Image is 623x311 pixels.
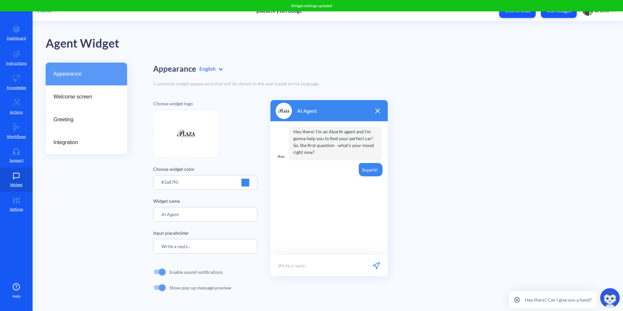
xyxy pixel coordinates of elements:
[46,85,127,108] a: Welcome screen
[173,121,199,147] img: file
[53,93,114,101] span: Welcome screen
[153,100,257,107] p: Choose widget logo
[53,116,114,124] span: Greeting
[10,206,23,212] p: Settings
[46,108,127,131] a: Greeting
[276,151,286,162] img: logo
[278,262,307,269] p: Write a reply...
[297,107,317,115] p: AI Agent
[153,198,257,204] p: Widget name
[10,182,22,188] p: Widget
[525,296,592,303] p: Hey there! Can I give you a hand?
[276,103,292,119] img: logo
[153,239,257,254] input: Write your reply
[600,288,620,308] img: copilot-icon.svg
[289,126,382,160] p: Hey there! I'm an Abarth agent and I'm gonna help you to find your perfect car! So, the first que...
[46,63,127,85] a: Appearance
[153,166,257,172] p: Choose widget color
[199,65,223,73] div: English
[169,269,223,275] p: Enable sound notifications
[153,80,610,87] div: Customize widget appearance that will be shown to the user based on his language
[161,179,178,185] p: #3a87f0
[12,293,21,299] span: Help
[53,139,114,146] span: Integration
[7,134,26,140] p: Workflows
[169,284,231,291] p: Show pop-up message preview
[6,60,27,66] p: Instructions
[7,35,26,41] p: Dashboard
[53,70,114,78] span: Appearance
[46,131,127,154] a: Integration
[7,85,26,91] p: Knowledge
[9,157,23,163] p: Support
[153,230,257,236] p: Input placeholder
[10,109,23,115] p: Actions
[46,34,623,53] div: Agent Widget
[291,3,332,8] span: Widget settings updated
[153,207,257,222] input: Agent
[153,64,196,74] h2: Appearance
[359,163,383,176] p: Superb!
